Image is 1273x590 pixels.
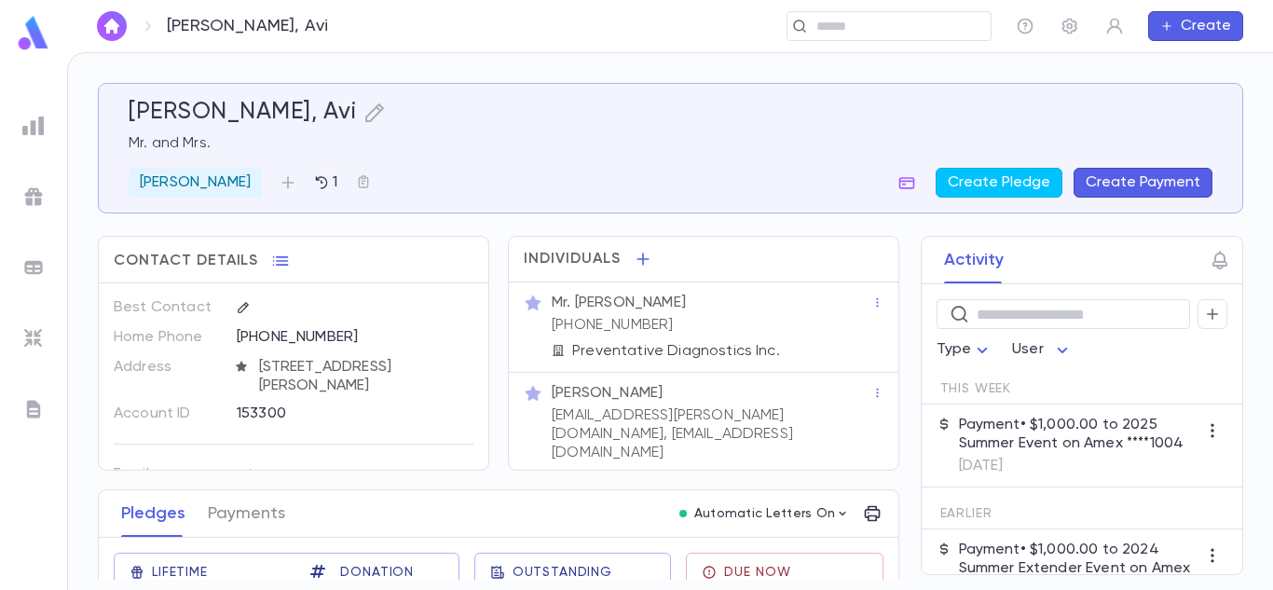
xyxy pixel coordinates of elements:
p: 1 [329,173,337,192]
span: Individuals [524,250,621,268]
img: logo [15,15,52,51]
span: Earlier [940,506,992,521]
span: Due Now [724,565,790,580]
img: batches_grey.339ca447c9d9533ef1741baa751efc33.svg [22,256,45,279]
div: Type [937,332,994,368]
p: [DATE] [959,457,1198,475]
span: Outstanding [513,565,612,580]
p: Mr. [PERSON_NAME] [552,294,686,312]
button: Create [1148,11,1243,41]
span: Contact Details [114,252,258,270]
p: Account ID [114,399,221,429]
p: [PERSON_NAME], Avi [167,16,328,36]
p: [PERSON_NAME] [140,173,251,192]
span: [STREET_ADDRESS][PERSON_NAME] [252,358,475,395]
img: home_white.a664292cf8c1dea59945f0da9f25487c.svg [101,19,123,34]
p: Mr. and Mrs. [129,134,1212,153]
img: reports_grey.c525e4749d1bce6a11f5fe2a8de1b229.svg [22,115,45,137]
span: Type [937,342,972,357]
div: [PHONE_NUMBER] [237,322,473,350]
button: Automatic Letters On [672,501,858,527]
p: Home Phone [114,322,221,352]
p: [PERSON_NAME] [552,384,663,403]
p: Payment • $1,000.00 to 2025 Summer Event on Amex ****1004 [959,416,1198,453]
span: User [1012,342,1044,357]
button: Create Payment [1074,168,1212,198]
img: campaigns_grey.99e729a5f7ee94e3726e6486bddda8f1.svg [22,185,45,208]
img: imports_grey.530a8a0e642e233f2baf0ef88e8c9fcb.svg [22,327,45,350]
button: 1 [303,168,349,198]
p: Best Contact [114,293,221,322]
p: Family [114,460,221,489]
p: Address [114,352,221,382]
p: [PHONE_NUMBER] [552,316,673,335]
p: [EMAIL_ADDRESS][PERSON_NAME][DOMAIN_NAME], [EMAIL_ADDRESS][DOMAIN_NAME] [552,406,871,462]
button: Activity [944,237,1004,283]
p: Preventative Diagnostics Inc. [572,342,780,361]
button: Pledges [121,490,185,537]
div: User [1012,332,1074,368]
div: 153300 [237,399,426,427]
img: letters_grey.7941b92b52307dd3b8a917253454ce1c.svg [22,398,45,420]
button: Payments [208,490,285,537]
button: Create Pledge [936,168,1062,198]
h5: [PERSON_NAME], Avi [129,99,356,127]
div: [PERSON_NAME] [129,168,262,198]
span: This Week [940,381,1012,396]
p: Automatic Letters On [694,506,836,521]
